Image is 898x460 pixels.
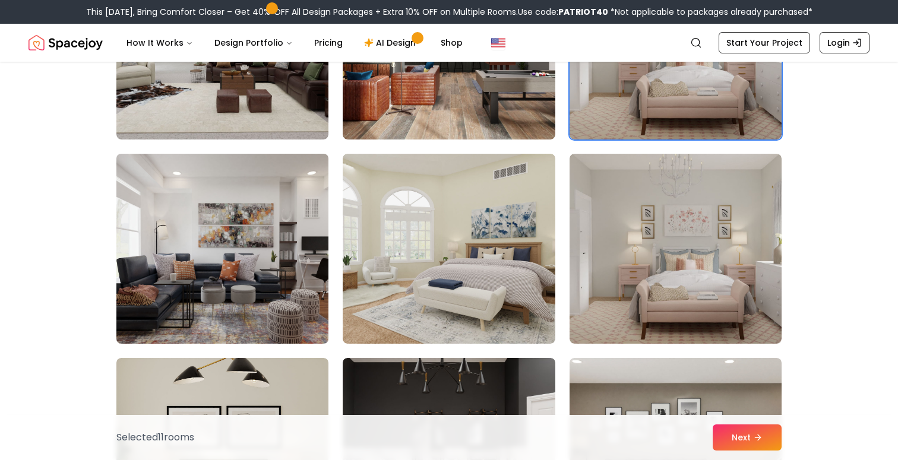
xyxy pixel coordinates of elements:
[558,6,608,18] b: PATRIOT40
[29,24,869,62] nav: Global
[518,6,608,18] span: Use code:
[355,31,429,55] a: AI Design
[117,31,472,55] nav: Main
[719,32,810,53] a: Start Your Project
[820,32,869,53] a: Login
[111,149,334,348] img: Room room-22
[116,430,194,445] p: Selected 11 room s
[608,6,812,18] span: *Not applicable to packages already purchased*
[117,31,203,55] button: How It Works
[570,154,782,344] img: Room room-24
[713,424,782,451] button: Next
[205,31,302,55] button: Design Portfolio
[305,31,352,55] a: Pricing
[491,36,505,50] img: United States
[431,31,472,55] a: Shop
[29,31,103,55] img: Spacejoy Logo
[86,6,812,18] div: This [DATE], Bring Comfort Closer – Get 40% OFF All Design Packages + Extra 10% OFF on Multiple R...
[29,31,103,55] a: Spacejoy
[343,154,555,344] img: Room room-23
